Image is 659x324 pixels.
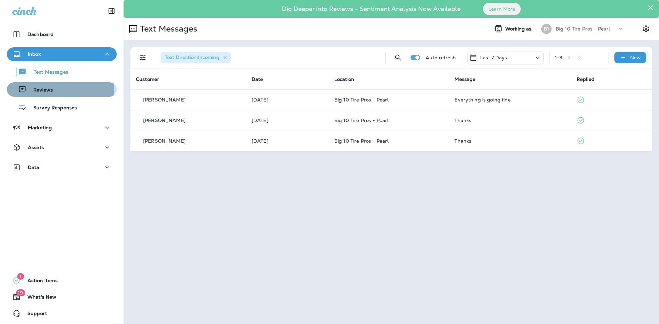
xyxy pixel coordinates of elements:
[252,118,323,123] p: Oct 4, 2025 02:05 PM
[7,121,117,134] button: Marketing
[334,138,389,144] span: Big 10 Tire Pros - Pearl
[252,76,263,82] span: Date
[102,4,121,18] button: Collapse Sidebar
[252,138,323,144] p: Oct 3, 2025 07:23 AM
[480,55,507,60] p: Last 7 Days
[7,27,117,41] button: Dashboard
[505,26,534,32] span: Working as:
[27,32,54,37] p: Dashboard
[27,69,68,76] p: Text Messages
[136,51,150,64] button: Filters
[16,289,25,296] span: 19
[7,160,117,174] button: Data
[577,76,594,82] span: Replied
[7,47,117,61] button: Inbox
[143,97,186,103] p: [PERSON_NAME]
[7,141,117,154] button: Assets
[262,8,481,10] p: Dig Deeper into Reviews - Sentiment Analysis Now Available
[454,97,565,103] div: Everything is going fine
[7,274,117,287] button: 1Action Items
[630,55,641,60] p: New
[136,76,159,82] span: Customer
[137,24,197,34] p: Text Messages
[454,118,565,123] div: Thanks
[21,278,58,286] span: Action Items
[28,51,41,57] p: Inbox
[26,105,77,111] p: Survey Responses
[454,76,475,82] span: Message
[7,64,117,79] button: Text Messages
[21,311,47,319] span: Support
[334,76,354,82] span: Location
[647,2,654,13] button: Close
[541,24,552,34] div: B1
[7,100,117,115] button: Survey Responses
[26,87,53,94] p: Reviews
[165,54,219,60] span: Text Direction : Incoming
[426,55,456,60] p: Auto refresh
[7,290,117,304] button: 19What's New
[252,97,323,103] p: Oct 4, 2025 02:48 PM
[28,165,39,170] p: Data
[7,82,117,97] button: Reviews
[143,118,186,123] p: [PERSON_NAME]
[7,307,117,320] button: Support
[483,3,521,15] button: Learn More
[28,145,44,150] p: Assets
[21,294,56,302] span: What's New
[391,51,405,64] button: Search Messages
[556,26,610,32] p: Big 10 Tire Pros - Pearl
[143,138,186,144] p: [PERSON_NAME]
[640,23,652,35] button: Settings
[161,52,231,63] div: Text Direction:Incoming
[334,97,389,103] span: Big 10 Tire Pros - Pearl
[555,55,562,60] div: 1 - 3
[454,138,565,144] div: Thanks
[17,273,24,280] span: 1
[28,125,52,130] p: Marketing
[334,117,389,123] span: Big 10 Tire Pros - Pearl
